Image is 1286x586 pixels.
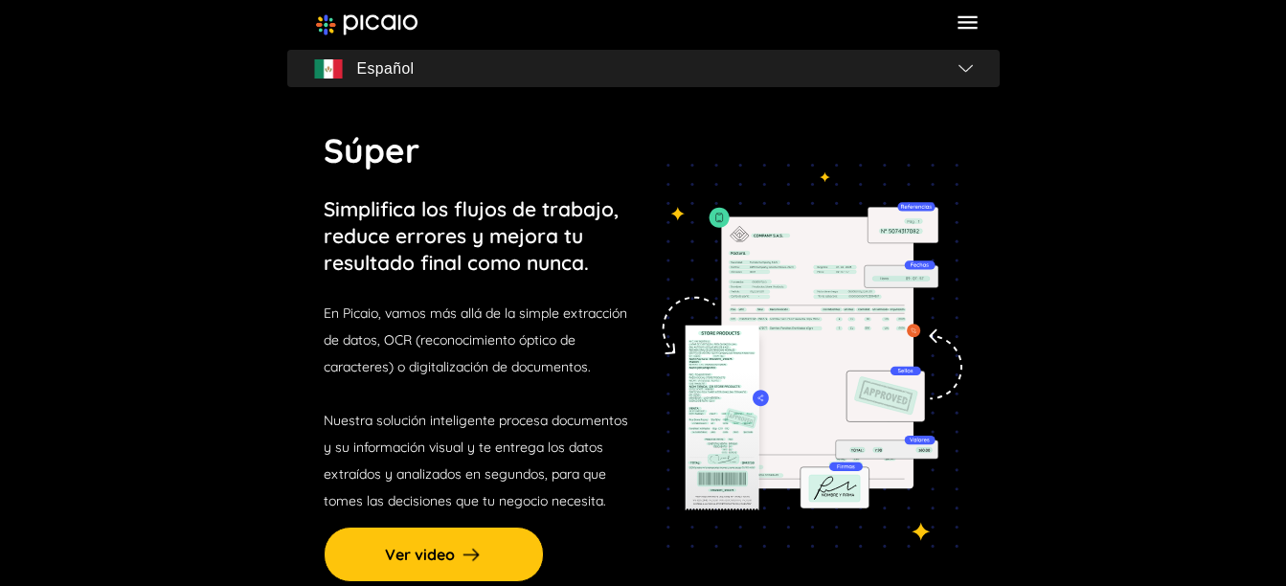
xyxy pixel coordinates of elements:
span: En Picaio, vamos más allá de la simple extracción de datos, OCR (reconocimiento óptico de caracte... [324,304,627,375]
img: image [316,14,418,35]
img: arrow-right [460,543,483,566]
p: Simplifica los flujos de trabajo, reduce errores y mejora tu resultado final como nunca. [324,195,619,276]
span: Español [357,56,415,82]
img: tedioso-img [650,164,962,548]
img: flag [959,64,973,72]
button: flagEspañolflag [287,50,1000,88]
button: Ver video [324,527,544,582]
span: Nuestra solución inteligente procesa documentos y su información visual y te entrega los datos ex... [324,412,628,509]
img: flag [314,59,343,79]
span: Súper [324,129,419,171]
